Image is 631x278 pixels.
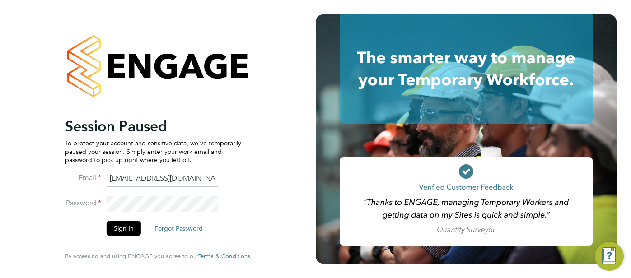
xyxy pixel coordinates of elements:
[107,171,218,187] input: Enter your work email...
[65,139,241,164] p: To protect your account and sensitive data, we've temporarily paused your session. Simply enter y...
[65,173,101,183] label: Email
[65,199,101,208] label: Password
[65,252,250,260] span: By accessing and using ENGAGE you agree to our
[595,242,624,271] button: Engage Resource Center
[147,221,210,236] button: Forgot Password
[65,117,241,135] h2: Session Paused
[107,221,141,236] button: Sign In
[198,253,250,260] a: Terms & Conditions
